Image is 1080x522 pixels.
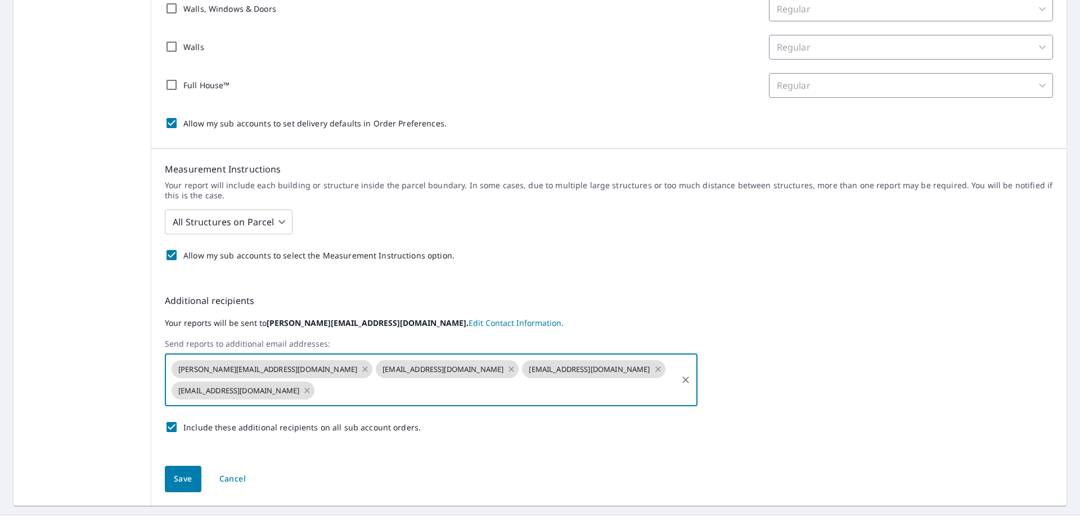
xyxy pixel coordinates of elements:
[376,360,519,378] div: [EMAIL_ADDRESS][DOMAIN_NAME]
[183,41,204,53] p: Walls
[522,364,656,375] span: [EMAIL_ADDRESS][DOMAIN_NAME]
[522,360,665,378] div: [EMAIL_ADDRESS][DOMAIN_NAME]
[376,364,510,375] span: [EMAIL_ADDRESS][DOMAIN_NAME]
[165,339,1053,349] label: Send reports to additional email addresses:
[165,294,1053,307] p: Additional recipients
[165,316,1053,330] label: Your reports will be sent to
[183,421,421,433] p: Include these additional recipients on all sub account orders.
[172,382,314,400] div: [EMAIL_ADDRESS][DOMAIN_NAME]
[219,472,246,486] span: Cancel
[183,79,229,91] p: Full House™
[267,317,469,328] b: [PERSON_NAME][EMAIL_ADDRESS][DOMAIN_NAME].
[183,117,447,129] p: Allow my sub accounts to set delivery defaults in Order Preferences.
[165,466,201,492] button: Save
[183,249,454,261] p: Allow my sub accounts to select the Measurement Instructions option.
[165,206,292,238] div: All Structures on Parcel
[172,360,372,378] div: [PERSON_NAME][EMAIL_ADDRESS][DOMAIN_NAME]
[769,35,1053,60] div: Regular
[769,73,1053,98] div: Regular
[210,466,255,492] button: Cancel
[183,3,276,15] p: Walls, Windows & Doors
[165,180,1053,201] p: Your report will include each building or structure inside the parcel boundary. In some cases, du...
[469,317,564,328] a: EditContactInfo
[174,472,192,486] span: Save
[165,162,1053,176] p: Measurement Instructions
[172,385,306,396] span: [EMAIL_ADDRESS][DOMAIN_NAME]
[678,372,694,388] button: Clear
[172,364,364,375] span: [PERSON_NAME][EMAIL_ADDRESS][DOMAIN_NAME]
